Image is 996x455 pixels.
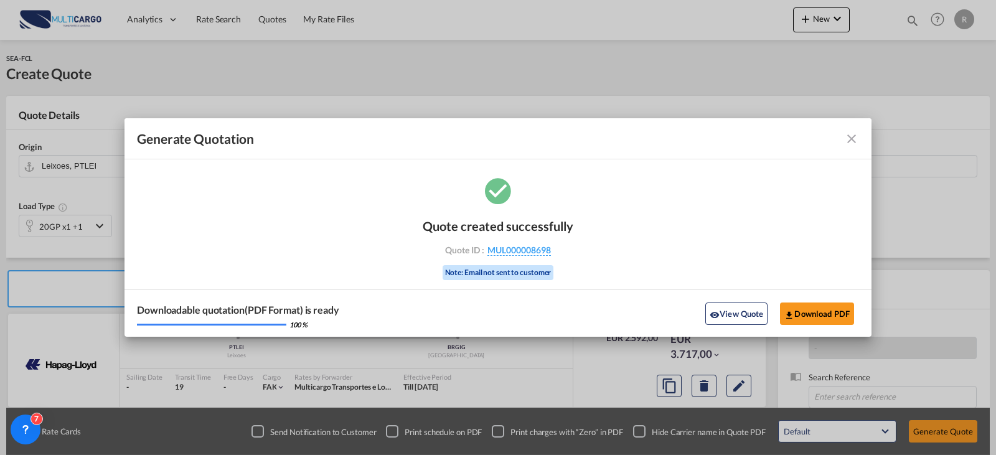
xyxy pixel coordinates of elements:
[487,245,551,256] span: MUL000008698
[844,131,859,146] md-icon: icon-close fg-AAA8AD cursor m-0
[705,303,768,325] button: icon-eyeView Quote
[289,320,308,329] div: 100 %
[443,265,554,281] div: Note: Email not sent to customer
[780,303,854,325] button: Download PDF
[482,175,514,206] md-icon: icon-checkbox-marked-circle
[125,118,872,337] md-dialog: Generate Quotation Quote ...
[426,245,570,256] div: Quote ID :
[784,310,794,320] md-icon: icon-download
[137,131,254,147] span: Generate Quotation
[423,218,573,233] div: Quote created successfully
[137,303,339,317] div: Downloadable quotation(PDF Format) is ready
[710,310,720,320] md-icon: icon-eye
